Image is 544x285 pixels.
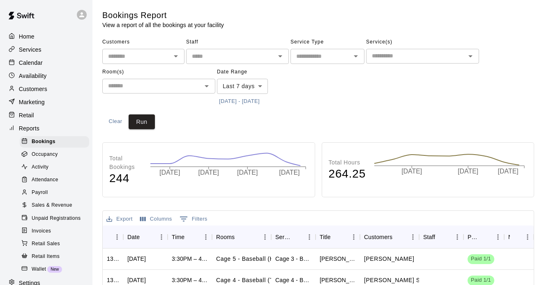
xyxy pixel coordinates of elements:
[7,30,86,43] a: Home
[402,168,422,175] tspan: [DATE]
[348,231,360,243] button: Menu
[259,231,271,243] button: Menu
[7,70,86,82] a: Availability
[20,212,92,225] a: Unpaid Registrations
[7,96,86,108] a: Marketing
[275,226,292,249] div: Service
[107,231,118,243] button: Sort
[20,149,89,160] div: Occupancy
[465,50,476,62] button: Open
[20,174,92,187] a: Attendance
[20,251,89,262] div: Retail Items
[127,226,140,249] div: Date
[20,135,92,148] a: Bookings
[20,237,92,250] a: Retail Sales
[19,59,43,67] p: Calendar
[331,231,342,243] button: Sort
[364,255,414,263] p: Rigo Villarreal
[20,226,89,237] div: Invoices
[111,231,123,243] button: Menu
[7,122,86,135] a: Reports
[419,226,463,249] div: Staff
[510,231,521,243] button: Sort
[19,32,35,41] p: Home
[20,250,92,263] a: Retail Items
[468,276,494,284] span: Paid 1/1
[329,158,366,167] p: Total Hours
[102,66,215,79] span: Room(s)
[159,169,180,176] tspan: [DATE]
[32,150,58,159] span: Occupancy
[172,226,184,249] div: Time
[129,114,155,130] button: Run
[19,124,39,132] p: Reports
[32,227,51,235] span: Invoices
[7,83,86,95] a: Customers
[168,226,212,249] div: Time
[320,255,356,263] div: Rigo Villarreal
[32,214,81,223] span: Unpaid Registrations
[468,255,494,263] span: Paid 1/1
[172,255,208,263] div: 3:30PM – 4:00PM
[32,265,46,274] span: Wallet
[107,276,119,284] div: 1322153
[186,36,289,49] span: Staff
[504,226,534,249] div: Notes
[7,109,86,121] a: Retail
[198,169,219,176] tspan: [DATE]
[32,176,58,184] span: Attendance
[102,114,129,130] button: Clear
[32,189,48,197] span: Payroll
[290,36,364,49] span: Service Type
[237,169,258,176] tspan: [DATE]
[366,36,479,49] span: Service(s)
[19,85,47,93] p: Customers
[216,255,292,263] p: Cage 5 - Baseball (HitTrax)
[20,263,92,276] a: WalletNew
[104,213,135,226] button: Export
[271,226,316,249] div: Service
[20,148,92,161] a: Occupancy
[20,200,89,211] div: Sales & Revenue
[216,226,235,249] div: Rooms
[508,226,510,249] div: Notes
[329,167,366,181] h4: 264.25
[480,231,492,243] button: Sort
[498,168,519,175] tspan: [DATE]
[32,138,55,146] span: Bookings
[172,276,208,284] div: 3:30PM – 4:00PM
[275,276,311,284] div: Cage 4 - Baseball (Triple play)
[320,276,356,284] div: Thomas St John
[127,276,146,284] div: Sun, Aug 17, 2025
[275,255,311,263] div: Cage 3 - Baseball (Triple Play)
[200,231,212,243] button: Menu
[20,264,89,275] div: WalletNew
[19,98,45,106] p: Marketing
[235,231,246,243] button: Sort
[212,226,271,249] div: Rooms
[360,226,419,249] div: Customers
[32,253,60,261] span: Retail Items
[20,187,92,199] a: Payroll
[217,79,268,94] div: Last 7 days
[177,212,210,226] button: Show filters
[184,231,196,243] button: Sort
[217,66,289,79] span: Date Range
[138,213,174,226] button: Select columns
[350,50,362,62] button: Open
[109,171,142,186] h4: 244
[423,226,435,249] div: Staff
[102,36,184,49] span: Customers
[320,226,331,249] div: Title
[170,50,182,62] button: Open
[20,161,92,174] a: Activity
[103,226,123,249] div: ID
[492,231,504,243] button: Menu
[468,226,480,249] div: Payment
[7,43,86,56] a: Services
[20,162,89,173] div: Activity
[279,169,300,176] tspan: [DATE]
